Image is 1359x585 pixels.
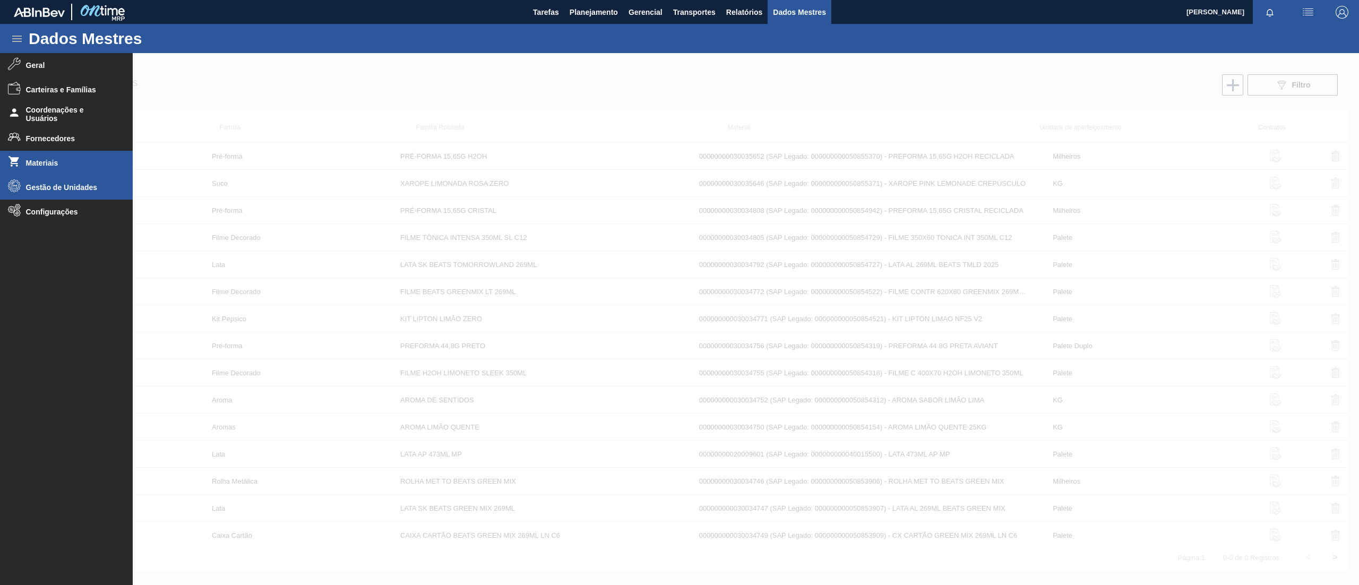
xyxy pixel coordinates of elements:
font: Dados Mestres [773,8,826,16]
font: Coordenações e Usuários [26,106,84,123]
img: Sair [1336,6,1348,19]
font: Transportes [673,8,716,16]
font: Carteiras e Famílias [26,85,96,94]
font: Gerencial [629,8,663,16]
img: ações do usuário [1302,6,1314,19]
font: Planejamento [570,8,618,16]
font: Dados Mestres [29,30,142,47]
font: Relatórios [726,8,762,16]
font: Materiais [26,159,58,167]
font: Geral [26,61,45,70]
font: [PERSON_NAME] [1186,8,1244,16]
font: Tarefas [533,8,559,16]
font: Gestão de Unidades [26,183,98,192]
img: TNhmsLtSVTkK8tSr43FrP2fwEKptu5GPRR3wAAAABJRU5ErkJggg== [14,7,65,17]
button: Notificações [1253,5,1287,20]
font: Fornecedores [26,134,75,143]
font: Configurações [26,208,78,216]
